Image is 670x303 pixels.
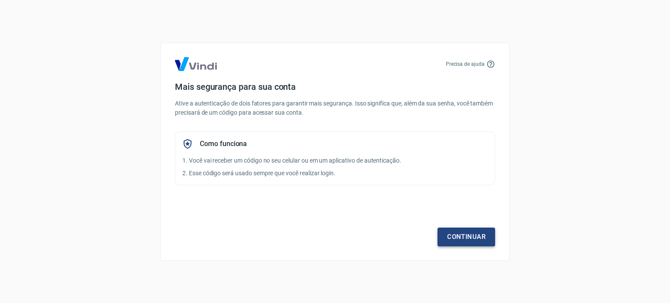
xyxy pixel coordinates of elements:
h5: Como funciona [200,140,247,148]
p: Ative a autenticação de dois fatores para garantir mais segurança. Isso significa que, além da su... [175,99,495,117]
h4: Mais segurança para sua conta [175,82,495,92]
p: Precisa de ajuda [446,60,485,68]
p: 1. Você vai receber um código no seu celular ou em um aplicativo de autenticação. [182,156,488,165]
p: 2. Esse código será usado sempre que você realizar login. [182,169,488,178]
a: Continuar [438,228,495,246]
img: Logo Vind [175,57,217,71]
